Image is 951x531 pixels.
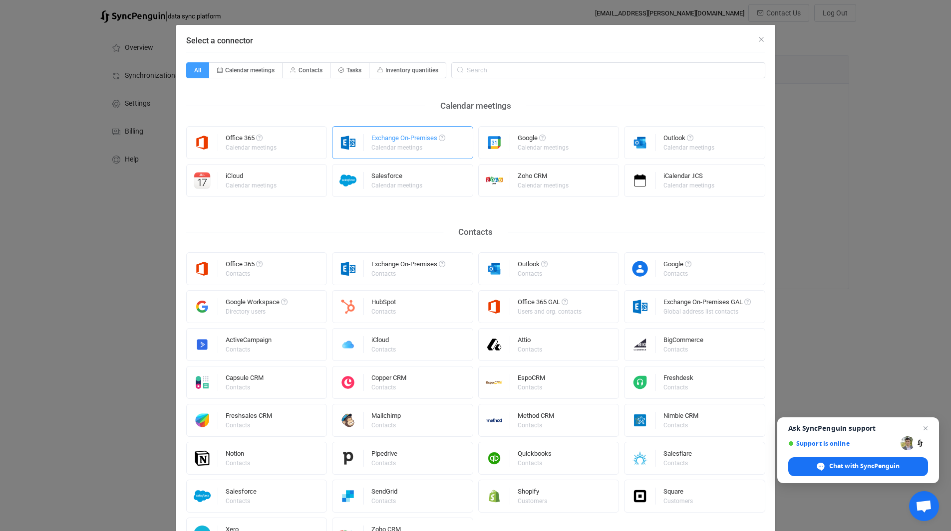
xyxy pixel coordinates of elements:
[479,260,510,277] img: outlook.png
[479,488,510,505] img: shopify.png
[226,271,261,277] div: Contacts
[451,62,765,78] input: Search
[663,135,716,145] div: Outlook
[625,488,656,505] img: square.png
[625,298,656,315] img: exchange.png
[518,309,582,315] div: Users and org. contacts
[226,299,288,309] div: Google Workspace
[186,36,253,45] span: Select a connector
[518,450,552,460] div: Quickbooks
[371,135,445,145] div: Exchange On-Premises
[663,384,692,390] div: Contacts
[187,374,218,391] img: capsule.png
[226,498,255,504] div: Contacts
[518,422,553,428] div: Contacts
[371,145,444,151] div: Calendar meetings
[187,488,218,505] img: salesforce.png
[920,422,932,434] span: Close chat
[226,309,286,315] div: Directory users
[371,374,406,384] div: Copper CRM
[371,384,405,390] div: Contacts
[518,412,554,422] div: Method CRM
[663,337,703,347] div: BigCommerce
[518,488,549,498] div: Shopify
[187,450,218,467] img: notion.png
[518,337,544,347] div: Attio
[625,412,656,429] img: nimble.png
[479,134,510,151] img: google.png
[829,462,900,471] span: Chat with SyncPenguin
[663,299,751,309] div: Exchange On-Premises GAL
[226,422,271,428] div: Contacts
[371,309,396,315] div: Contacts
[425,98,526,114] div: Calendar meetings
[518,384,544,390] div: Contacts
[663,460,690,466] div: Contacts
[371,412,401,422] div: Mailchimp
[663,173,716,182] div: iCalendar .ICS
[479,412,510,429] img: methodcrm.png
[371,498,396,504] div: Contacts
[663,145,714,151] div: Calendar meetings
[663,498,693,504] div: Customers
[187,298,218,315] img: google-workspace.png
[479,374,510,391] img: espo-crm.png
[625,336,656,353] img: big-commerce.png
[371,337,397,347] div: iCloud
[226,412,272,422] div: Freshsales CRM
[663,422,697,428] div: Contacts
[332,488,364,505] img: sendgrid.png
[663,182,714,188] div: Calendar meetings
[625,450,656,467] img: salesflare.png
[187,172,218,189] img: icloud-calendar.png
[518,173,570,182] div: Zoho CRM
[187,412,218,429] img: freshworks.png
[518,145,569,151] div: Calendar meetings
[332,450,364,467] img: pipedrive.png
[625,374,656,391] img: freshdesk.png
[226,384,262,390] div: Contacts
[663,271,690,277] div: Contacts
[371,460,396,466] div: Contacts
[518,299,583,309] div: Office 365 GAL
[226,135,278,145] div: Office 365
[663,412,698,422] div: Nimble CRM
[332,374,364,391] img: copper.png
[518,347,542,353] div: Contacts
[479,298,510,315] img: microsoft365.png
[371,271,444,277] div: Contacts
[625,260,656,277] img: google-contacts.png
[371,347,396,353] div: Contacts
[332,134,364,151] img: exchange.png
[226,460,250,466] div: Contacts
[226,450,252,460] div: Notion
[479,172,510,189] img: zoho-crm.png
[371,450,397,460] div: Pipedrive
[332,298,364,315] img: hubspot.png
[332,172,364,189] img: salesforce.png
[332,336,364,353] img: icloud.png
[371,261,445,271] div: Exchange On-Premises
[226,145,277,151] div: Calendar meetings
[187,260,218,277] img: microsoft365.png
[479,450,510,467] img: quickbooks.png
[518,271,546,277] div: Contacts
[226,488,257,498] div: Salesforce
[663,261,691,271] div: Google
[187,336,218,353] img: activecampaign.png
[625,172,656,189] img: icalendar.png
[226,347,270,353] div: Contacts
[788,424,928,432] span: Ask SyncPenguin support
[625,134,656,151] img: outlook.png
[226,173,278,182] div: iCloud
[226,337,272,347] div: ActiveCampaign
[226,261,263,271] div: Office 365
[518,182,569,188] div: Calendar meetings
[663,488,694,498] div: Square
[332,260,364,277] img: exchange.png
[663,309,749,315] div: Global address list contacts
[663,374,693,384] div: Freshdesk
[518,261,548,271] div: Outlook
[226,374,264,384] div: Capsule CRM
[226,182,277,188] div: Calendar meetings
